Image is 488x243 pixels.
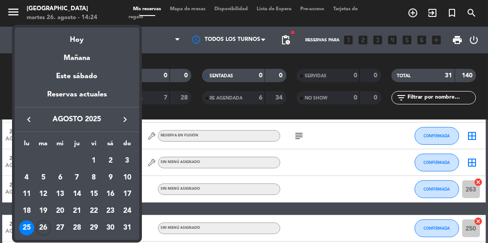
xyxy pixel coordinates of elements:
div: Hoy [15,28,139,46]
div: 16 [103,187,118,202]
div: 28 [69,220,85,235]
td: 9 de agosto de 2025 [102,169,119,186]
td: 2 de agosto de 2025 [102,152,119,169]
div: 6 [52,170,68,185]
td: 16 de agosto de 2025 [102,186,119,203]
div: 1 [86,153,101,168]
td: 10 de agosto de 2025 [119,169,136,186]
div: 19 [36,203,51,219]
div: Este sábado [15,64,139,89]
div: 10 [120,170,135,185]
div: 24 [120,203,135,219]
td: AGO. [18,152,85,169]
i: keyboard_arrow_left [24,114,34,125]
div: 22 [86,203,101,219]
div: 17 [120,187,135,202]
td: 30 de agosto de 2025 [102,219,119,236]
td: 26 de agosto de 2025 [35,219,52,236]
th: jueves [69,139,85,152]
td: 3 de agosto de 2025 [119,152,136,169]
td: 5 de agosto de 2025 [35,169,52,186]
td: 12 de agosto de 2025 [35,186,52,203]
div: 30 [103,220,118,235]
td: 15 de agosto de 2025 [85,186,102,203]
div: 20 [52,203,68,219]
th: miércoles [52,139,69,152]
button: keyboard_arrow_right [117,114,133,125]
div: 26 [36,220,51,235]
td: 25 de agosto de 2025 [18,219,35,236]
td: 31 de agosto de 2025 [119,219,136,236]
i: keyboard_arrow_right [120,114,130,125]
div: 21 [69,203,85,219]
td: 20 de agosto de 2025 [52,203,69,219]
div: 15 [86,187,101,202]
div: 11 [19,187,34,202]
button: keyboard_arrow_left [21,114,37,125]
td: 13 de agosto de 2025 [52,186,69,203]
td: 19 de agosto de 2025 [35,203,52,219]
td: 8 de agosto de 2025 [85,169,102,186]
div: 31 [120,220,135,235]
td: 22 de agosto de 2025 [85,203,102,219]
th: sábado [102,139,119,152]
td: 14 de agosto de 2025 [69,186,85,203]
div: 25 [19,220,34,235]
td: 4 de agosto de 2025 [18,169,35,186]
div: 9 [103,170,118,185]
td: 1 de agosto de 2025 [85,152,102,169]
div: 5 [36,170,51,185]
div: 7 [69,170,85,185]
div: 3 [120,153,135,168]
td: 29 de agosto de 2025 [85,219,102,236]
th: domingo [119,139,136,152]
td: 17 de agosto de 2025 [119,186,136,203]
td: 18 de agosto de 2025 [18,203,35,219]
th: martes [35,139,52,152]
div: 18 [19,203,34,219]
span: agosto 2025 [37,114,117,125]
td: 7 de agosto de 2025 [69,169,85,186]
div: 14 [69,187,85,202]
div: Reservas actuales [15,89,139,107]
th: viernes [85,139,102,152]
div: 13 [52,187,68,202]
td: 6 de agosto de 2025 [52,169,69,186]
td: 21 de agosto de 2025 [69,203,85,219]
td: 23 de agosto de 2025 [102,203,119,219]
div: Mañana [15,46,139,64]
td: 27 de agosto de 2025 [52,219,69,236]
td: 11 de agosto de 2025 [18,186,35,203]
div: 2 [103,153,118,168]
div: 27 [52,220,68,235]
div: 8 [86,170,101,185]
div: 29 [86,220,101,235]
td: 24 de agosto de 2025 [119,203,136,219]
div: 12 [36,187,51,202]
div: 4 [19,170,34,185]
td: 28 de agosto de 2025 [69,219,85,236]
th: lunes [18,139,35,152]
div: 23 [103,203,118,219]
